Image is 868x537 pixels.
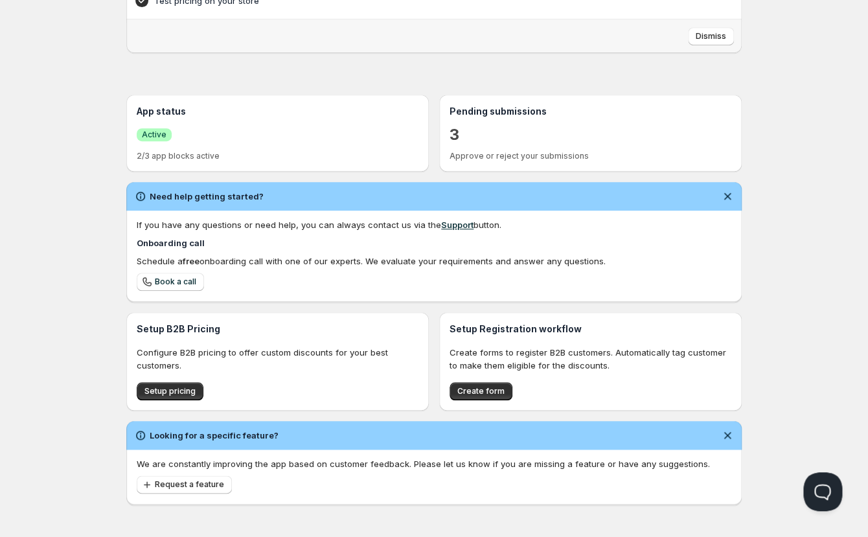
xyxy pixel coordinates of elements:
[450,105,731,118] h3: Pending submissions
[137,255,731,268] div: Schedule a onboarding call with one of our experts. We evaluate your requirements and answer any ...
[718,426,737,444] button: Dismiss notification
[803,472,842,511] iframe: Help Scout Beacon - Open
[450,346,731,372] p: Create forms to register B2B customers. Automatically tag customer to make them eligible for the ...
[688,27,734,45] button: Dismiss
[137,273,204,291] a: Book a call
[137,382,203,400] button: Setup pricing
[155,479,224,490] span: Request a feature
[450,124,459,145] a: 3
[441,220,474,230] a: Support
[137,323,418,336] h3: Setup B2B Pricing
[142,130,166,140] span: Active
[450,382,512,400] button: Create form
[183,256,200,266] b: free
[450,323,731,336] h3: Setup Registration workflow
[150,429,279,442] h2: Looking for a specific feature?
[150,190,264,203] h2: Need help getting started?
[718,187,737,205] button: Dismiss notification
[137,105,418,118] h3: App status
[137,218,731,231] div: If you have any questions or need help, you can always contact us via the button.
[137,457,731,470] p: We are constantly improving the app based on customer feedback. Please let us know if you are mis...
[144,386,196,396] span: Setup pricing
[137,128,172,141] a: SuccessActive
[457,386,505,396] span: Create form
[137,475,232,494] button: Request a feature
[137,151,418,161] p: 2/3 app blocks active
[696,31,726,41] span: Dismiss
[137,346,418,372] p: Configure B2B pricing to offer custom discounts for your best customers.
[450,151,731,161] p: Approve or reject your submissions
[155,277,196,287] span: Book a call
[137,236,731,249] h4: Onboarding call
